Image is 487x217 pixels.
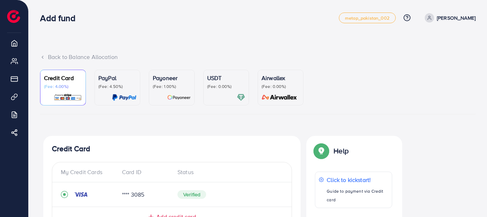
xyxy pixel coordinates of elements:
[74,192,88,197] img: credit
[327,187,388,204] p: Guide to payment via Credit card
[7,10,20,23] img: logo
[98,84,136,89] p: (Fee: 4.50%)
[116,168,172,176] div: Card ID
[167,93,191,102] img: card
[44,84,82,89] p: (Fee: 4.00%)
[98,74,136,82] p: PayPal
[437,14,476,22] p: [PERSON_NAME]
[237,93,245,102] img: card
[40,53,476,61] div: Back to Balance Allocation
[422,13,476,23] a: [PERSON_NAME]
[172,168,283,176] div: Status
[345,16,390,20] span: metap_pakistan_002
[61,168,116,176] div: My Credit Cards
[153,84,191,89] p: (Fee: 1.00%)
[153,74,191,82] p: Payoneer
[54,93,82,102] img: card
[207,74,245,82] p: USDT
[112,93,136,102] img: card
[333,147,349,155] p: Help
[52,144,292,153] h4: Credit Card
[177,190,206,199] span: Verified
[207,84,245,89] p: (Fee: 0.00%)
[40,13,81,23] h3: Add fund
[339,13,396,23] a: metap_pakistan_002
[327,176,388,184] p: Click to kickstart!
[262,74,299,82] p: Airwallex
[262,84,299,89] p: (Fee: 0.00%)
[315,144,328,157] img: Popup guide
[44,74,82,82] p: Credit Card
[259,93,299,102] img: card
[457,185,482,212] iframe: Chat
[61,191,68,198] svg: record circle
